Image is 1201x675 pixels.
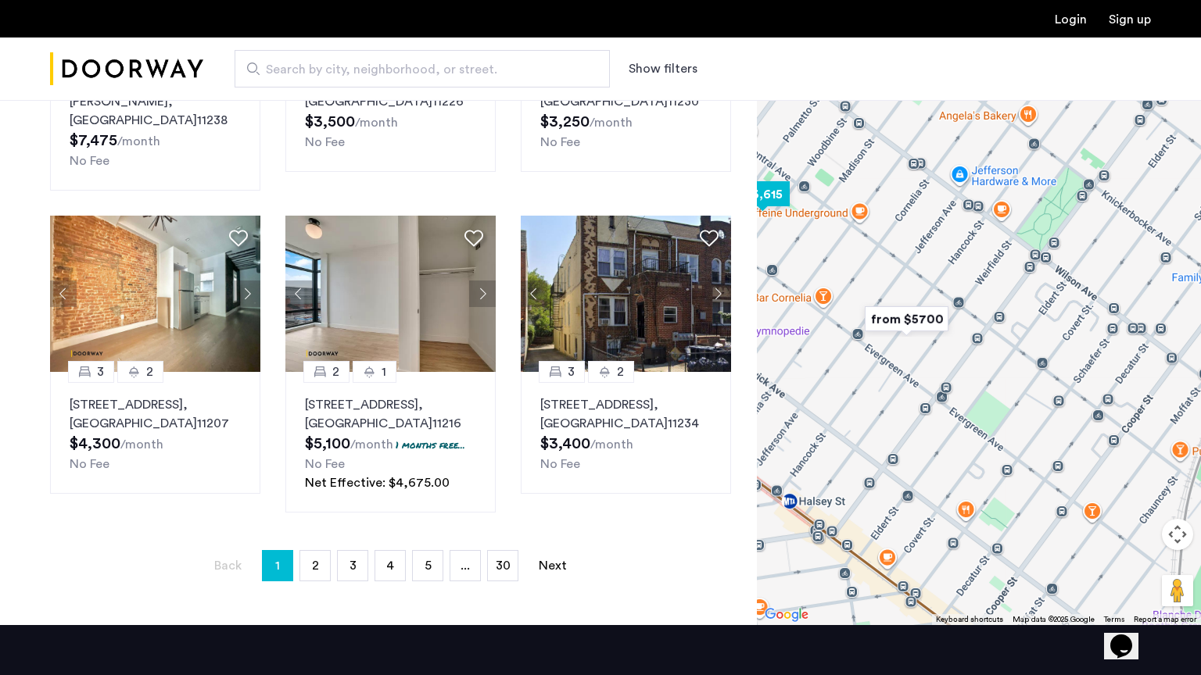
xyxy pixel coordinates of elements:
[50,280,77,307] button: Previous apartment
[761,605,812,625] img: Google
[521,372,731,494] a: 32[STREET_ADDRESS], [GEOGRAPHIC_DATA]11234No Fee
[350,559,357,572] span: 3
[70,395,241,433] p: [STREET_ADDRESS] 11207
[70,133,117,148] span: $7,475
[521,216,731,372] img: 2016_638484540295233130.jpeg
[540,436,590,452] span: $3,400
[146,362,153,381] span: 2
[50,40,203,98] img: logo
[50,50,260,191] a: 22[STREET_ADDRESS][PERSON_NAME], [GEOGRAPHIC_DATA]11238No Fee
[305,136,345,148] span: No Fee
[305,458,345,470] span: No Fee
[214,559,242,572] span: Back
[382,362,386,381] span: 1
[537,551,568,580] a: Next
[1055,13,1087,26] a: Login
[120,438,163,451] sub: /month
[704,280,731,307] button: Next apartment
[496,559,511,572] span: 30
[629,59,697,78] button: Show or hide filters
[730,177,796,212] div: $3,615
[305,114,355,130] span: $3,500
[521,50,731,172] a: 11[STREET_ADDRESS], [GEOGRAPHIC_DATA]11230No Fee
[332,362,339,381] span: 2
[590,438,633,451] sub: /month
[386,559,394,572] span: 4
[425,559,432,572] span: 5
[1134,614,1196,625] a: Report a map error
[117,135,160,148] sub: /month
[1013,616,1095,623] span: Map data ©2025 Google
[70,73,241,130] p: [STREET_ADDRESS][PERSON_NAME] 11238
[521,280,547,307] button: Previous apartment
[1162,575,1193,606] button: Drag Pegman onto the map to open Street View
[761,605,812,625] a: Open this area in Google Maps (opens a new window)
[50,216,260,372] img: 2016_638515797163130743.jpeg
[285,280,312,307] button: Previous apartment
[540,136,580,148] span: No Fee
[285,50,496,172] a: 31[STREET_ADDRESS], [GEOGRAPHIC_DATA]11226No Fee
[396,438,465,452] p: 1 months free...
[568,362,575,381] span: 3
[936,614,1003,625] button: Keyboard shortcuts
[461,559,470,572] span: ...
[617,362,624,381] span: 2
[1104,612,1154,659] iframe: chat widget
[70,155,109,167] span: No Fee
[355,116,398,129] sub: /month
[1109,13,1151,26] a: Registration
[305,436,350,452] span: $5,100
[285,216,496,372] img: 2016_638673975962267132.jpeg
[350,438,393,451] sub: /month
[312,559,319,572] span: 2
[50,40,203,98] a: Cazamio Logo
[590,116,633,129] sub: /month
[540,458,580,470] span: No Fee
[266,60,566,79] span: Search by city, neighborhood, or street.
[540,114,590,130] span: $3,250
[235,50,610,87] input: Apartment Search
[305,395,476,433] p: [STREET_ADDRESS] 11216
[97,362,104,381] span: 3
[469,280,496,307] button: Next apartment
[50,550,731,581] nav: Pagination
[1162,519,1193,550] button: Map camera controls
[50,372,260,494] a: 32[STREET_ADDRESS], [GEOGRAPHIC_DATA]11207No Fee
[234,280,260,307] button: Next apartment
[859,302,955,337] div: from $5700
[540,395,712,433] p: [STREET_ADDRESS] 11234
[70,458,109,470] span: No Fee
[275,553,280,578] span: 1
[70,436,120,452] span: $4,300
[305,477,450,489] span: Net Effective: $4,675.00
[285,372,496,512] a: 21[STREET_ADDRESS], [GEOGRAPHIC_DATA]112161 months free...No FeeNet Effective: $4,675.00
